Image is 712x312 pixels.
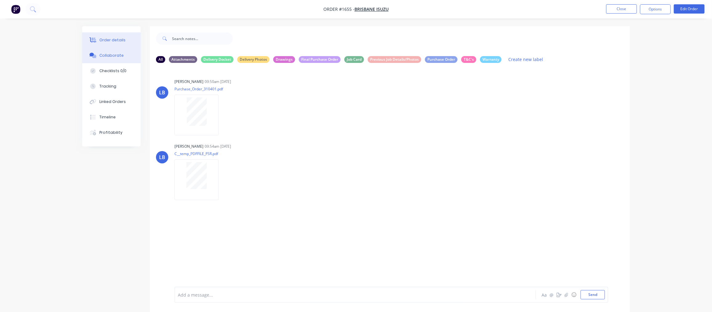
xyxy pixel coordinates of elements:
[581,290,605,299] button: Send
[323,6,354,12] span: Order #1655 -
[548,291,555,298] button: @
[82,32,141,48] button: Order details
[606,4,637,14] button: Close
[99,99,126,105] div: Linked Orders
[159,89,165,96] div: LB
[344,56,364,63] div: Job Card
[640,4,671,14] button: Options
[174,79,203,84] div: [PERSON_NAME]
[159,154,165,161] div: LB
[480,56,502,63] div: Warranty
[99,68,126,74] div: Checklists 0/0
[174,144,203,149] div: [PERSON_NAME]
[237,56,270,63] div: Delivery Photos
[505,55,546,64] button: Create new label
[273,56,295,63] div: Drawings
[174,151,225,156] p: C__temp_PDFFILE_FSR.pdf
[205,79,231,84] div: 09:50am [DATE]
[82,125,141,140] button: Profitability
[172,32,233,45] input: Search notes...
[99,130,122,135] div: Profitability
[99,53,124,58] div: Collaborate
[425,56,458,63] div: Purchase Order
[205,144,231,149] div: 09:54am [DATE]
[299,56,341,63] div: Final Purchase Order
[461,56,476,63] div: T&C's
[82,94,141,109] button: Linked Orders
[82,63,141,79] button: Checklists 0/0
[169,56,197,63] div: Attachments
[99,114,116,120] div: Timeline
[82,109,141,125] button: Timeline
[82,79,141,94] button: Tracking
[99,84,116,89] div: Tracking
[174,86,225,92] p: Purchase_Order_310401.pdf
[570,291,578,298] button: ☺
[541,291,548,298] button: Aa
[201,56,234,63] div: Delivery Docket
[11,5,20,14] img: Factory
[368,56,421,63] div: Previous Job Details/Photos
[99,37,126,43] div: Order details
[82,48,141,63] button: Collaborate
[674,4,705,14] button: Edit Order
[354,6,389,12] a: Brisbane Isuzu
[156,56,165,63] div: All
